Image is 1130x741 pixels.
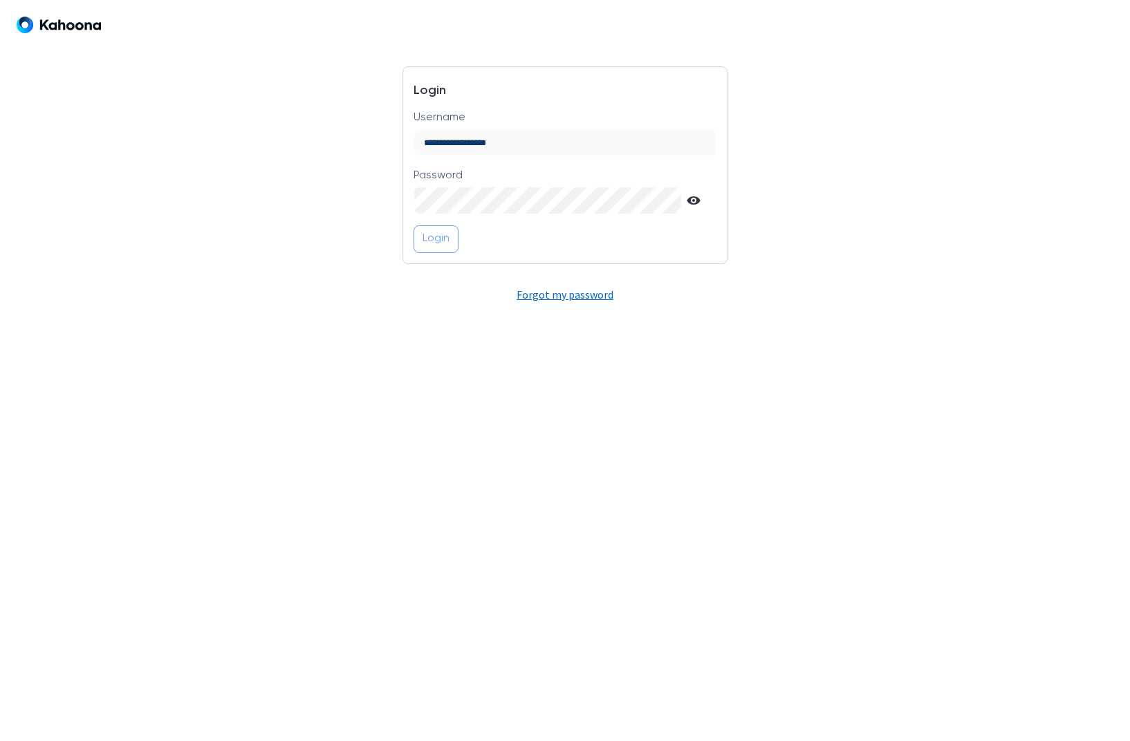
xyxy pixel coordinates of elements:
h3: Login [414,77,716,109]
input: Username [414,129,715,156]
button: Show password text [681,187,706,214]
input: Password [414,187,680,214]
img: Logo [17,17,101,33]
svg: Show password text [687,194,701,207]
p: Password [414,169,463,182]
p: Login [423,230,450,248]
a: Forgot my password [517,288,613,301]
button: Login [414,225,459,253]
p: Username [414,111,465,124]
